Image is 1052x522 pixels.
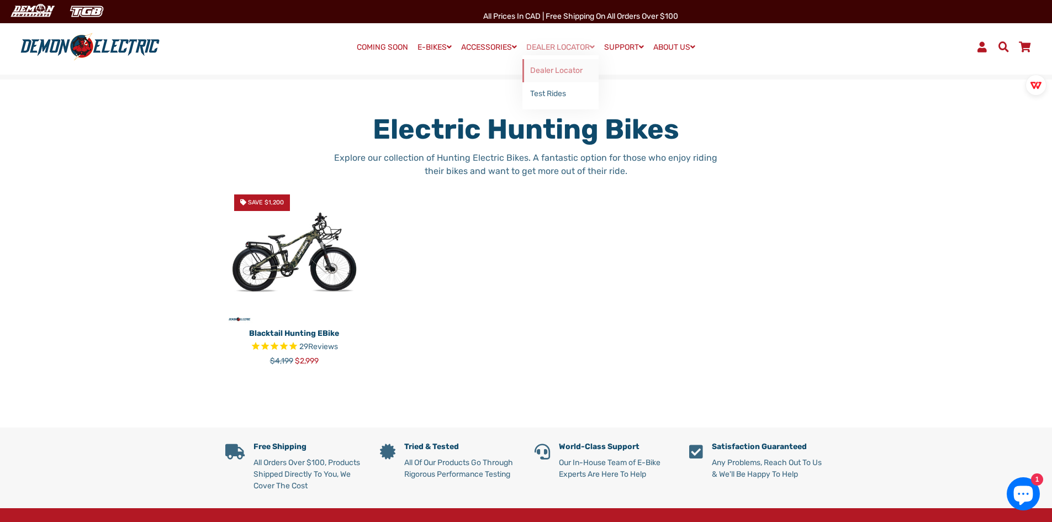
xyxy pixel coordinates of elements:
[225,341,363,354] span: Rated 4.7 out of 5 stars 29 reviews
[225,186,363,324] img: Blacktail Hunting eBike - Demon Electric
[414,39,456,55] a: E-BIKES
[649,39,699,55] a: ABOUT US
[404,457,518,480] p: All Of Our Products Go Through Rigorous Performance Testing
[457,39,521,55] a: ACCESSORIES
[225,328,363,339] p: Blacktail Hunting eBike
[253,442,363,452] h5: Free Shipping
[559,442,673,452] h5: World-Class Support
[712,457,827,480] p: Any Problems, Reach Out To Us & We'll Be Happy To Help
[328,113,724,146] h1: Electric Hunting Bikes
[1003,477,1043,513] inbox-online-store-chat: Shopify online store chat
[225,324,363,367] a: Blacktail Hunting eBike Rated 4.7 out of 5 stars 29 reviews $4,199 $2,999
[559,457,673,480] p: Our In-House Team of E-Bike Experts Are Here To Help
[308,342,338,351] span: Reviews
[353,40,412,55] a: COMING SOON
[522,59,599,82] a: Dealer Locator
[522,39,599,55] a: DEALER LOCATOR
[712,442,827,452] h5: Satisfaction Guaranteed
[295,356,319,366] span: $2,999
[64,2,109,20] img: TGB Canada
[600,39,648,55] a: SUPPORT
[225,186,363,324] a: Blacktail Hunting eBike - Demon Electric Save $1,200
[299,342,338,351] span: 29 reviews
[248,199,284,206] span: Save $1,200
[6,2,59,20] img: Demon Electric
[253,457,363,492] p: All Orders Over $100, Products Shipped Directly To You, We Cover The Cost
[17,33,163,61] img: Demon Electric logo
[270,356,293,366] span: $4,199
[522,82,599,106] a: Test Rides
[334,152,717,176] span: Explore our collection of Hunting Electric Bikes. A fantastic option for those who enjoy riding t...
[404,442,518,452] h5: Tried & Tested
[483,12,678,21] span: All Prices in CAD | Free shipping on all orders over $100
